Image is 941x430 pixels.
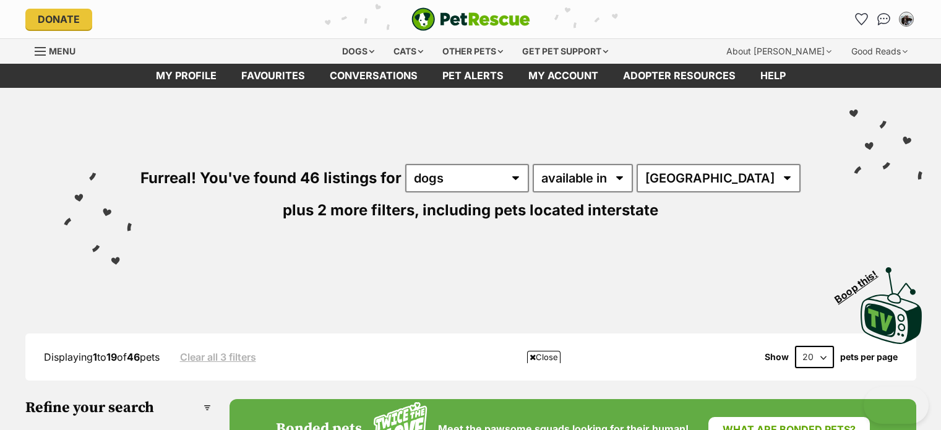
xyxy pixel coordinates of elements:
[718,39,840,64] div: About [PERSON_NAME]
[527,351,561,363] span: Close
[516,64,611,88] a: My account
[861,256,922,346] a: Boop this!
[852,9,916,29] ul: Account quick links
[246,368,696,424] iframe: Advertisement
[144,64,229,88] a: My profile
[843,39,916,64] div: Good Reads
[411,7,530,31] a: PetRescue
[874,9,894,29] a: Conversations
[423,201,658,219] span: including pets located interstate
[765,352,789,362] span: Show
[411,7,530,31] img: logo-e224e6f780fb5917bec1dbf3a21bbac754714ae5b6737aabdf751b685950b380.svg
[229,64,317,88] a: Favourites
[317,64,430,88] a: conversations
[748,64,798,88] a: Help
[35,39,84,61] a: Menu
[385,39,432,64] div: Cats
[25,399,211,416] h3: Refine your search
[513,39,617,64] div: Get pet support
[833,260,890,305] span: Boop this!
[900,13,913,25] img: Danielle Burd profile pic
[140,169,402,187] span: Furreal! You've found 46 listings for
[44,351,160,363] span: Displaying to of pets
[877,13,890,25] img: chat-41dd97257d64d25036548639549fe6c8038ab92f7586957e7f3b1b290dea8141.svg
[434,39,512,64] div: Other pets
[180,351,256,363] a: Clear all 3 filters
[93,351,97,363] strong: 1
[49,46,75,56] span: Menu
[896,9,916,29] button: My account
[864,387,929,424] iframe: Help Scout Beacon - Open
[25,9,92,30] a: Donate
[611,64,748,88] a: Adopter resources
[852,9,872,29] a: Favourites
[333,39,383,64] div: Dogs
[106,351,117,363] strong: 19
[861,267,922,344] img: PetRescue TV logo
[840,352,898,362] label: pets per page
[127,351,140,363] strong: 46
[430,64,516,88] a: Pet alerts
[283,201,419,219] span: plus 2 more filters,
